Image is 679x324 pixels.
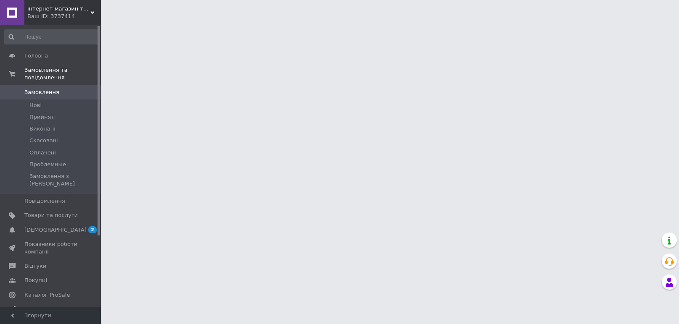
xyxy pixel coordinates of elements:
[24,52,48,60] span: Головна
[24,226,87,234] span: [DEMOGRAPHIC_DATA]
[29,137,58,144] span: Скасовані
[24,89,59,96] span: Замовлення
[27,13,101,20] div: Ваш ID: 3737414
[24,277,47,284] span: Покупці
[24,291,70,299] span: Каталог ProSale
[29,125,55,133] span: Виконані
[24,306,53,313] span: Аналітика
[29,149,56,157] span: Оплачені
[24,212,78,219] span: Товари та послуги
[24,240,78,256] span: Показники роботи компанії
[4,29,99,44] input: Пошук
[29,113,55,121] span: Прийняті
[27,5,90,13] span: інтернет-магазин товарів для дітей та всієї родини E-SHOP
[24,66,101,81] span: Замовлення та повідомлення
[24,197,65,205] span: Повідомлення
[29,161,66,168] span: Проблемные
[88,226,97,233] span: 2
[29,172,98,188] span: Замовлення з [PERSON_NAME]
[24,262,46,270] span: Відгуки
[29,102,42,109] span: Нові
